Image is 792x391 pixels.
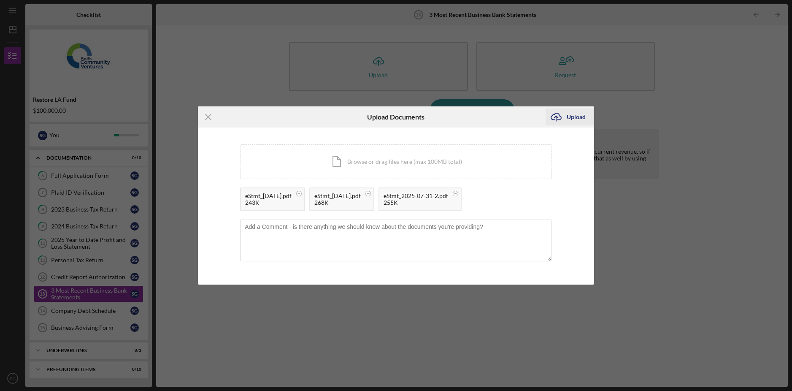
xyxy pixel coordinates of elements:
[384,193,448,199] div: eStmt_2025-07-31-2.pdf
[314,199,361,206] div: 268K
[384,199,448,206] div: 255K
[314,193,361,199] div: eStmt_[DATE].pdf
[245,193,292,199] div: eStmt_[DATE].pdf
[245,199,292,206] div: 243K
[567,109,586,125] div: Upload
[367,113,424,121] h6: Upload Documents
[546,109,594,125] button: Upload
